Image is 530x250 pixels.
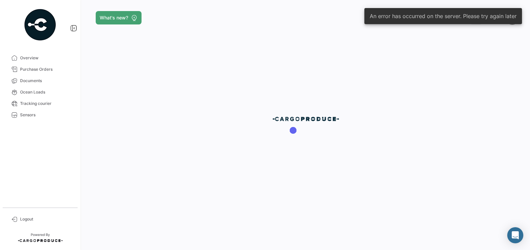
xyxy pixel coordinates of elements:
a: Sensors [5,109,75,121]
span: Purchase Orders [20,66,72,72]
span: Tracking courier [20,101,72,107]
a: Documents [5,75,75,86]
span: Documents [20,78,72,84]
span: Sensors [20,112,72,118]
img: cp-blue.png [272,116,339,122]
span: An error has occurred on the server. Please try again later [370,13,517,19]
a: Tracking courier [5,98,75,109]
a: Purchase Orders [5,64,75,75]
div: Abrir Intercom Messenger [507,227,523,243]
span: Overview [20,55,72,61]
a: Ocean Loads [5,86,75,98]
span: Ocean Loads [20,89,72,95]
img: powered-by.png [23,8,57,42]
a: Overview [5,52,75,64]
span: Logout [20,216,72,222]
